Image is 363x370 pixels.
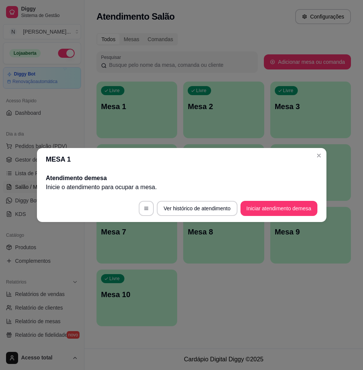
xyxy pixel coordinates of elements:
[240,201,317,216] button: Iniciar atendimento demesa
[46,174,317,183] h2: Atendimento de mesa
[313,150,325,162] button: Close
[46,183,317,192] p: Inicie o atendimento para ocupar a mesa .
[37,148,326,171] header: MESA 1
[157,201,237,216] button: Ver histórico de atendimento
